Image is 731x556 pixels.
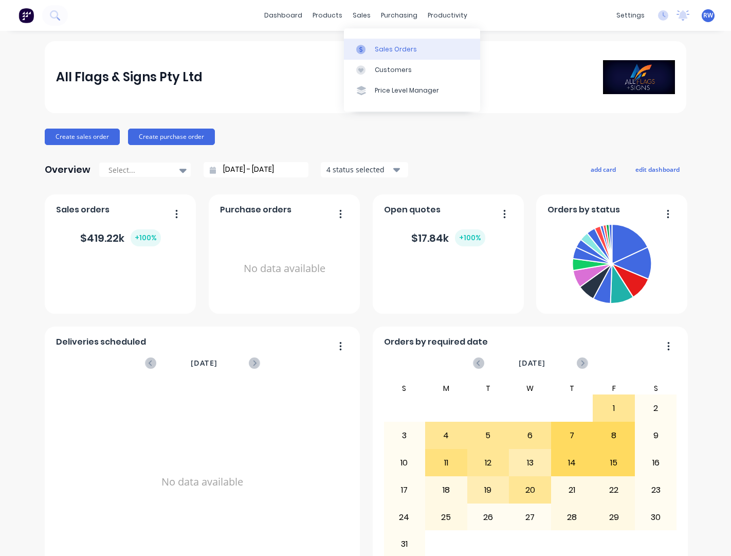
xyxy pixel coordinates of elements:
[45,129,120,145] button: Create sales order
[348,8,376,23] div: sales
[509,423,551,449] div: 6
[635,477,677,503] div: 23
[593,450,634,476] div: 15
[45,159,90,180] div: Overview
[635,396,677,421] div: 2
[56,67,203,87] div: All Flags & Signs Pty Ltd
[611,8,650,23] div: settings
[552,477,593,503] div: 21
[425,382,467,394] div: M
[426,423,467,449] div: 4
[384,204,441,216] span: Open quotes
[375,45,417,54] div: Sales Orders
[552,505,593,530] div: 28
[593,505,634,530] div: 29
[635,382,677,394] div: S
[455,229,485,246] div: + 100 %
[552,423,593,449] div: 7
[56,336,146,348] span: Deliveries scheduled
[220,204,291,216] span: Purchase orders
[128,129,215,145] button: Create purchase order
[547,204,620,216] span: Orders by status
[509,450,551,476] div: 13
[191,357,217,369] span: [DATE]
[307,8,348,23] div: products
[629,163,686,176] button: edit dashboard
[468,423,509,449] div: 5
[321,162,408,177] button: 4 status selected
[584,163,623,176] button: add card
[593,423,634,449] div: 8
[551,382,593,394] div: T
[375,86,439,96] div: Price Level Manager
[384,477,425,503] div: 17
[593,477,634,503] div: 22
[467,382,509,394] div: T
[426,477,467,503] div: 18
[259,8,307,23] a: dashboard
[593,396,634,421] div: 1
[326,164,391,175] div: 4 status selected
[19,8,34,23] img: Factory
[80,229,161,246] div: $ 419.22k
[344,80,480,101] a: Price Level Manager
[468,505,509,530] div: 26
[635,450,677,476] div: 16
[384,423,425,449] div: 3
[593,382,635,394] div: F
[426,505,467,530] div: 25
[519,357,545,369] span: [DATE]
[426,450,467,476] div: 11
[131,229,161,246] div: + 100 %
[468,477,509,503] div: 19
[376,8,423,23] div: purchasing
[703,11,713,20] span: RW
[56,204,109,216] span: Sales orders
[509,382,551,394] div: W
[383,382,426,394] div: S
[384,336,488,348] span: Orders by required date
[509,505,551,530] div: 27
[375,65,412,75] div: Customers
[635,423,677,449] div: 9
[509,477,551,503] div: 20
[344,39,480,60] a: Sales Orders
[468,450,509,476] div: 12
[411,229,485,246] div: $ 17.84k
[423,8,472,23] div: productivity
[384,450,425,476] div: 10
[220,220,349,317] div: No data available
[344,60,480,80] a: Customers
[384,505,425,530] div: 24
[552,450,593,476] div: 14
[603,60,675,94] img: All Flags & Signs Pty Ltd
[635,505,677,530] div: 30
